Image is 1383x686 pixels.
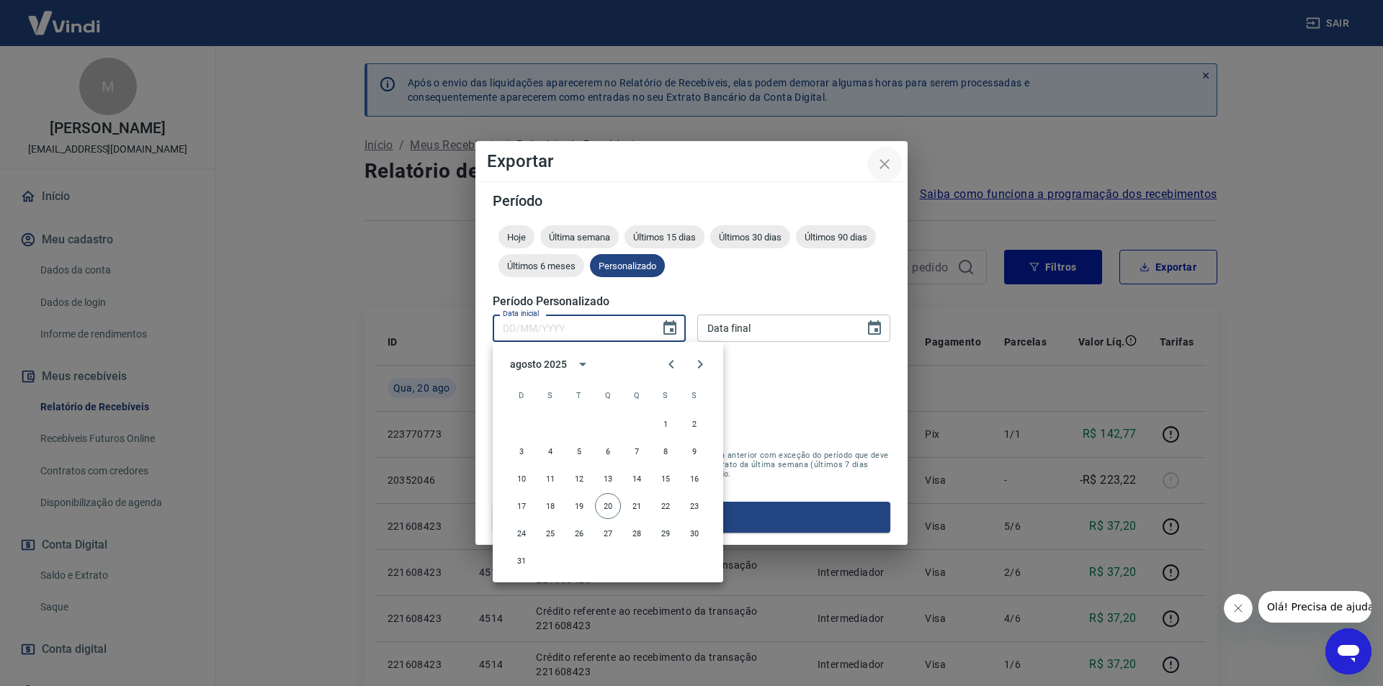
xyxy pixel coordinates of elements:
button: 25 [537,520,563,546]
button: 5 [566,438,592,464]
span: Olá! Precisa de ajuda? [9,10,121,22]
button: 9 [681,438,707,464]
span: Personalizado [590,261,665,271]
span: Últimos 15 dias [625,232,704,243]
button: Previous month [657,350,686,379]
span: Últimos 90 dias [796,232,876,243]
div: Últimos 90 dias [796,225,876,248]
span: quinta-feira [624,381,650,410]
h5: Período Personalizado [493,294,890,309]
button: 19 [566,493,592,519]
button: 20 [595,493,621,519]
button: Choose date [860,314,889,343]
button: 12 [566,466,592,492]
input: DD/MM/YYYY [493,315,650,341]
button: 21 [624,493,650,519]
div: agosto 2025 [510,357,566,372]
button: 27 [595,520,621,546]
button: 26 [566,520,592,546]
label: Data inicial [503,308,540,319]
button: 4 [537,438,563,464]
button: 11 [537,466,563,492]
div: Últimos 30 dias [710,225,790,248]
button: 16 [681,466,707,492]
button: 14 [624,466,650,492]
h4: Exportar [487,153,896,170]
button: 24 [509,520,534,546]
span: sábado [681,381,707,410]
button: 22 [653,493,679,519]
iframe: Fechar mensagem [1224,594,1253,623]
iframe: Botão para abrir a janela de mensagens [1325,628,1371,674]
span: segunda-feira [537,381,563,410]
div: Última semana [540,225,619,248]
iframe: Mensagem da empresa [1258,591,1371,623]
button: calendar view is open, switch to year view [570,352,595,376]
button: 28 [624,520,650,546]
span: Última semana [540,232,619,243]
button: 3 [509,438,534,464]
span: terça-feira [566,381,592,410]
button: Next month [686,350,715,379]
button: close [867,147,902,181]
button: 8 [653,438,679,464]
button: 30 [681,520,707,546]
button: 29 [653,520,679,546]
span: Hoje [498,232,534,243]
button: 23 [681,493,707,519]
button: 6 [595,438,621,464]
button: 10 [509,466,534,492]
input: DD/MM/YYYY [697,315,854,341]
div: Personalizado [590,254,665,277]
div: Últimos 15 dias [625,225,704,248]
button: 31 [509,548,534,574]
button: Choose date [655,314,684,343]
button: 1 [653,411,679,437]
div: Hoje [498,225,534,248]
span: domingo [509,381,534,410]
button: 15 [653,466,679,492]
button: 13 [595,466,621,492]
span: sexta-feira [653,381,679,410]
button: 17 [509,493,534,519]
span: Últimos 30 dias [710,232,790,243]
h5: Período [493,194,890,208]
button: 2 [681,411,707,437]
button: 7 [624,438,650,464]
button: 18 [537,493,563,519]
span: Últimos 6 meses [498,261,584,271]
span: quarta-feira [595,381,621,410]
div: Últimos 6 meses [498,254,584,277]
